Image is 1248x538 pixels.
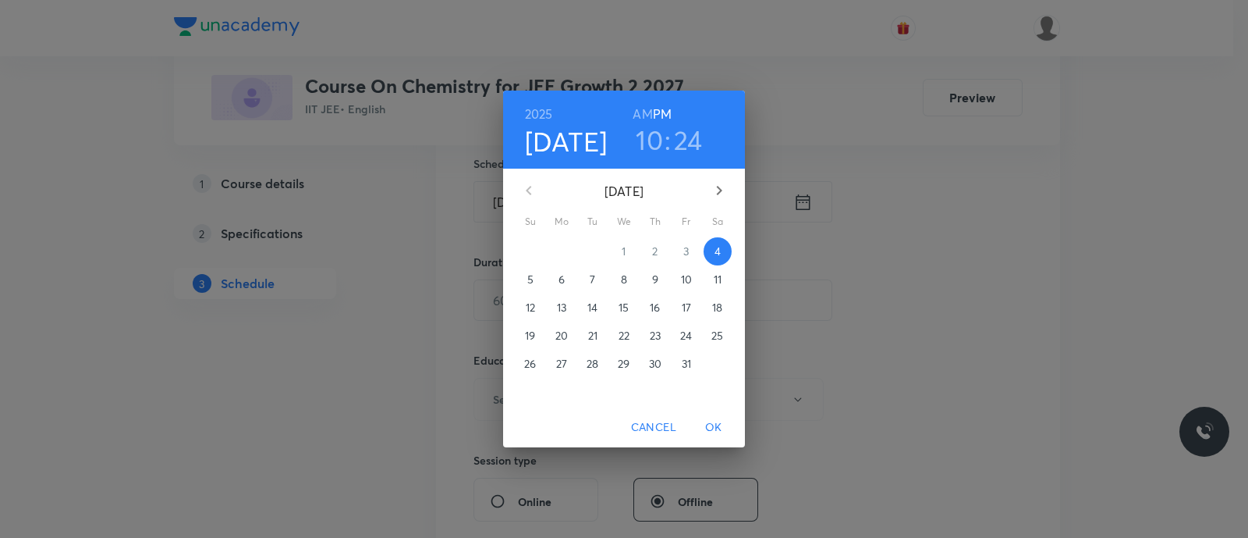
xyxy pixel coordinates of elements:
[704,265,732,294] button: 11
[652,272,658,287] p: 9
[672,265,700,294] button: 10
[680,328,692,344] p: 24
[631,418,676,437] span: Cancel
[636,123,663,156] button: 10
[590,272,595,287] p: 7
[548,322,576,350] button: 20
[681,272,692,287] p: 10
[525,103,553,125] button: 2025
[641,265,669,294] button: 9
[711,328,723,344] p: 25
[587,300,597,315] p: 14
[633,103,652,125] button: AM
[672,322,700,350] button: 24
[714,272,721,287] p: 11
[641,294,669,322] button: 16
[548,294,576,322] button: 13
[704,237,732,265] button: 4
[555,328,568,344] p: 20
[672,350,700,378] button: 31
[579,214,607,230] span: Tu
[579,322,607,350] button: 21
[548,350,576,378] button: 27
[650,328,661,344] p: 23
[625,413,682,442] button: Cancel
[516,265,544,294] button: 5
[704,294,732,322] button: 18
[695,418,732,437] span: OK
[558,272,565,287] p: 6
[579,265,607,294] button: 7
[610,294,638,322] button: 15
[672,214,700,230] span: Fr
[524,356,536,372] p: 26
[516,350,544,378] button: 26
[526,300,535,315] p: 12
[714,244,721,259] p: 4
[641,350,669,378] button: 30
[619,328,629,344] p: 22
[619,300,629,315] p: 15
[682,300,691,315] p: 17
[516,322,544,350] button: 19
[579,294,607,322] button: 14
[653,103,672,125] button: PM
[610,265,638,294] button: 8
[712,300,722,315] p: 18
[672,294,700,322] button: 17
[610,350,638,378] button: 29
[525,125,608,158] button: [DATE]
[610,322,638,350] button: 22
[587,356,598,372] p: 28
[516,294,544,322] button: 12
[516,214,544,230] span: Su
[689,413,739,442] button: OK
[641,214,669,230] span: Th
[548,182,700,201] p: [DATE]
[704,322,732,350] button: 25
[579,350,607,378] button: 28
[641,322,669,350] button: 23
[649,356,661,372] p: 30
[525,328,535,344] p: 19
[665,123,671,156] h3: :
[674,123,703,156] button: 24
[621,272,627,287] p: 8
[704,214,732,230] span: Sa
[610,214,638,230] span: We
[548,265,576,294] button: 6
[682,356,691,372] p: 31
[618,356,629,372] p: 29
[556,356,567,372] p: 27
[588,328,597,344] p: 21
[527,272,534,287] p: 5
[650,300,660,315] p: 16
[557,300,566,315] p: 13
[548,214,576,230] span: Mo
